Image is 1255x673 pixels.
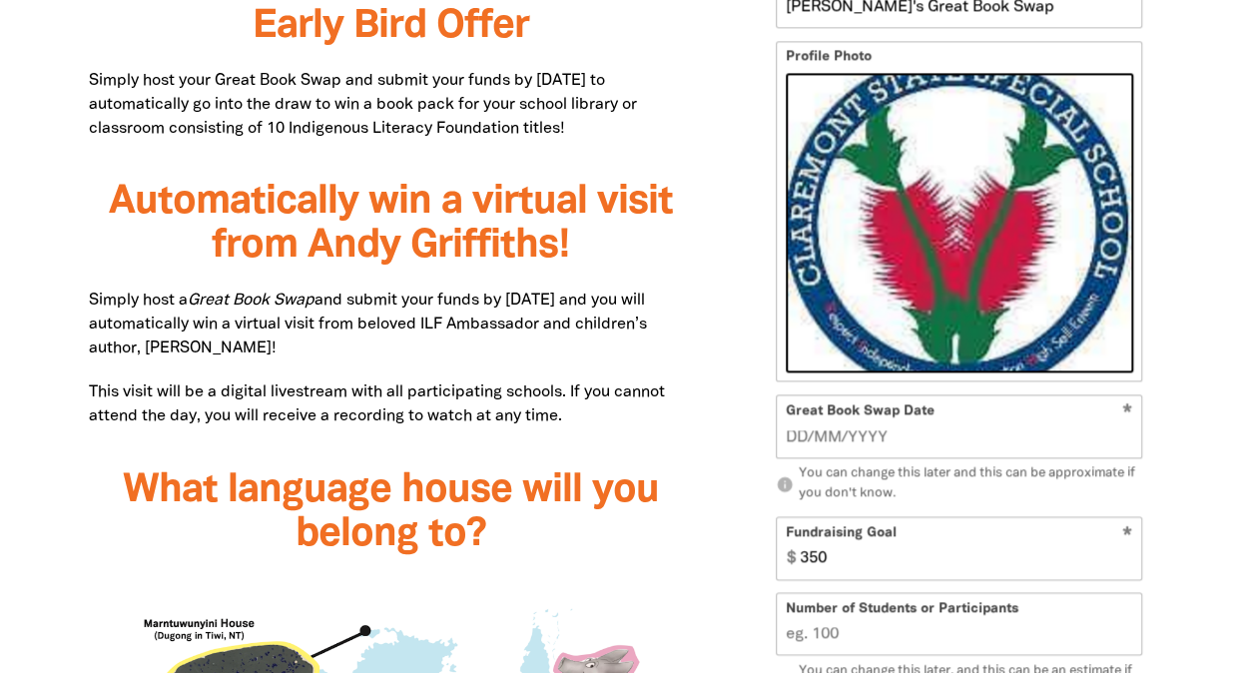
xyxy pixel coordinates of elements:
[188,294,314,308] em: Great Book Swap
[89,69,693,141] p: Simply host your Great Book Swap and submit your funds by [DATE] to automatically go into the dra...
[252,8,528,45] span: Early Bird Offer
[108,184,672,265] span: Automatically win a virtual visit from Andy Griffiths!
[1122,404,1132,423] i: Required
[776,475,794,493] i: info
[122,471,658,552] span: What language house will you belong to?
[89,380,693,428] p: This visit will be a digital livestream with all participating schools. If you cannot attend the ...
[786,426,1133,448] input: Great Book Swap Date DD/MM/YYYY
[777,518,796,579] span: $
[791,518,1141,579] input: eg. 350
[89,289,693,360] p: Simply host a and submit your funds by [DATE] and you will automatically win a virtual visit from...
[776,465,1142,504] p: You can change this later and this can be approximate if you don't know.
[777,594,1141,655] input: eg. 100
